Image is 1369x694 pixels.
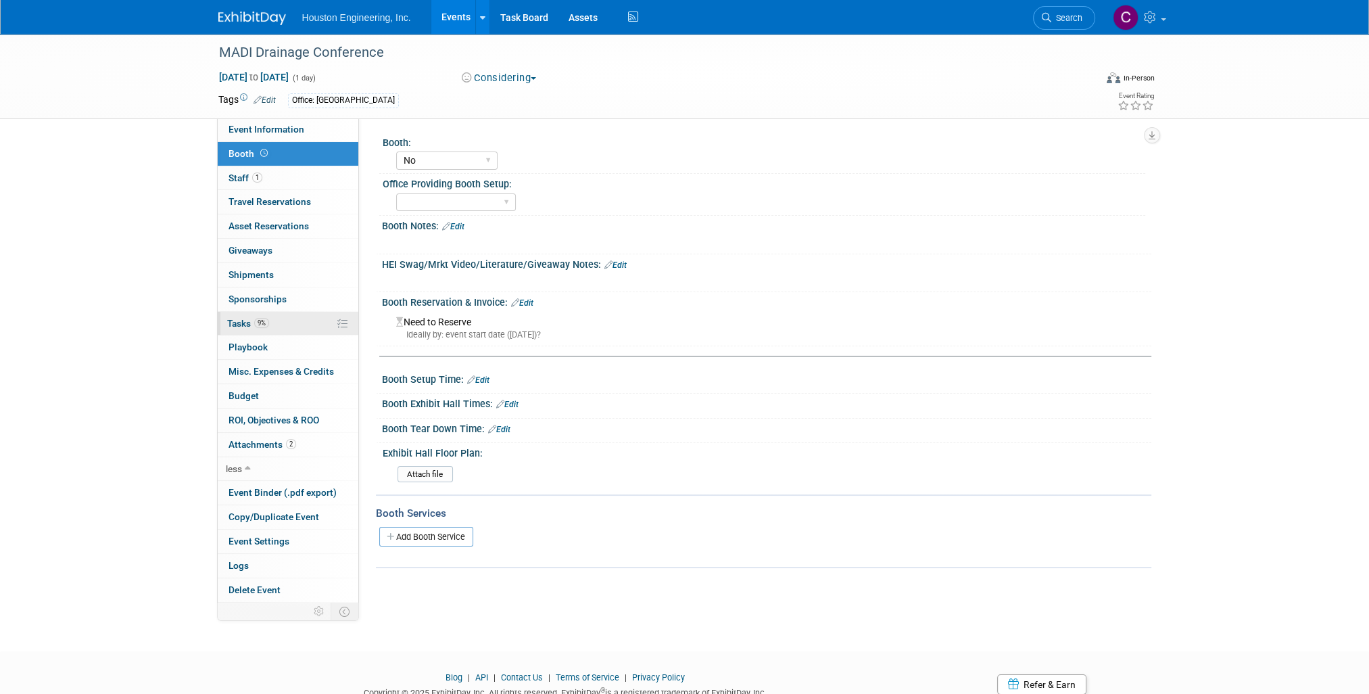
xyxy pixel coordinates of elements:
a: less [218,457,358,481]
a: Shipments [218,263,358,287]
a: Misc. Expenses & Credits [218,360,358,384]
div: In-Person [1122,73,1154,83]
div: Need to Reserve [392,312,1141,341]
span: (1 day) [291,74,316,83]
img: Chris Otterness [1113,5,1138,30]
span: Booth [229,148,270,159]
a: Contact Us [501,672,543,683]
div: HEI Swag/Mrkt Video/Literature/Giveaway Notes: [382,254,1151,272]
a: Budget [218,384,358,408]
a: Travel Reservations [218,190,358,214]
a: Event Information [218,118,358,141]
div: Office Providing Booth Setup: [383,174,1145,191]
a: Giveaways [218,239,358,262]
div: Booth Notes: [382,216,1151,233]
div: Event Format [1015,70,1155,91]
img: ExhibitDay [218,11,286,25]
a: Booth [218,142,358,166]
div: Booth Services [376,506,1151,521]
a: Tasks9% [218,312,358,336]
a: Edit [511,298,533,308]
span: Travel Reservations [229,196,311,207]
span: 1 [252,172,262,183]
span: Logs [229,560,249,571]
a: Playbook [218,336,358,359]
span: 2 [286,439,296,449]
a: Edit [496,400,519,409]
span: | [621,672,630,683]
div: Booth Setup Time: [382,369,1151,387]
div: Booth Tear Down Time: [382,419,1151,436]
a: Privacy Policy [632,672,685,683]
a: Logs [218,554,358,578]
a: API [475,672,488,683]
span: [DATE] [DATE] [218,71,289,83]
span: ROI, Objectives & ROO [229,415,319,425]
a: Delete Event [218,578,358,602]
a: Asset Reservations [218,214,358,238]
span: Staff [229,172,262,183]
span: Booth not reserved yet [258,148,270,158]
span: Event Settings [229,536,289,547]
span: | [545,672,554,683]
div: Booth Exhibit Hall Times: [382,394,1151,411]
span: Shipments [229,269,274,280]
span: Giveaways [229,245,272,256]
a: Edit [604,260,627,270]
a: Add Booth Service [379,527,473,547]
div: Ideally by: event start date ([DATE])? [396,329,1141,341]
span: Playbook [229,342,268,352]
span: Delete Event [229,584,281,595]
a: Copy/Duplicate Event [218,505,358,529]
button: Considering [457,71,542,85]
a: Search [1033,6,1095,30]
div: Office: [GEOGRAPHIC_DATA] [288,93,399,108]
span: Houston Engineering, Inc. [302,12,411,23]
a: Event Binder (.pdf export) [218,481,358,505]
sup: ® [600,687,605,694]
span: | [464,672,473,683]
span: Event Binder (.pdf export) [229,487,337,498]
div: Event Rating [1117,93,1153,99]
a: Edit [442,222,464,231]
a: Staff1 [218,166,358,190]
span: Misc. Expenses & Credits [229,366,334,377]
a: Edit [467,375,489,385]
div: Booth Reservation & Invoice: [382,292,1151,310]
td: Personalize Event Tab Strip [308,603,331,620]
span: Budget [229,390,259,401]
div: Exhibit Hall Floor Plan: [383,443,1145,460]
span: Sponsorships [229,294,287,304]
a: Blog [446,672,462,683]
a: Edit [254,95,276,105]
span: Tasks [227,318,269,329]
div: Booth: [383,133,1145,149]
span: Search [1051,13,1082,23]
a: Edit [488,425,510,434]
a: ROI, Objectives & ROO [218,409,358,432]
td: Tags [218,93,276,108]
a: Sponsorships [218,287,358,311]
span: Event Information [229,124,304,135]
a: Terms of Service [556,672,619,683]
a: Attachments2 [218,433,358,457]
span: to [247,72,260,83]
span: Asset Reservations [229,221,309,231]
a: Event Settings [218,530,358,553]
td: Toggle Event Tabs [331,603,358,620]
img: Format-Inperson.png [1107,72,1120,83]
span: 9% [254,318,269,328]
span: | [490,672,499,683]
span: Copy/Duplicate Event [229,511,319,522]
div: MADI Drainage Conference [214,41,1075,65]
span: Attachments [229,439,296,450]
span: less [226,463,242,474]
